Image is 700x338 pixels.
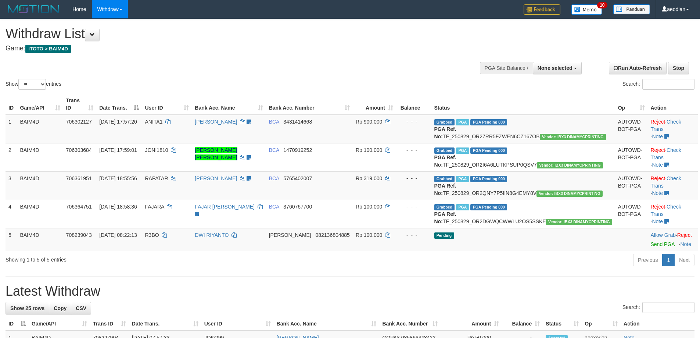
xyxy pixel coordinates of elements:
[269,175,279,181] span: BCA
[6,79,61,90] label: Show entries
[90,317,129,331] th: Trans ID: activate to sort column ascending
[145,232,159,238] span: R3BO
[470,176,507,182] span: PGA Pending
[615,171,648,200] td: AUTOWD-BOT-PGA
[71,302,91,314] a: CSV
[274,317,380,331] th: Bank Acc. Name: activate to sort column ascending
[674,254,694,266] a: Next
[399,203,428,210] div: - - -
[283,204,312,210] span: Copy 3760767700 to clipboard
[480,62,533,74] div: PGA Site Balance /
[29,317,90,331] th: Game/API: activate to sort column ascending
[66,232,92,238] span: 708239043
[651,204,681,217] a: Check Trans
[49,302,71,314] a: Copy
[597,2,607,8] span: 10
[431,143,615,171] td: TF_250829_OR2I6A6LUTKPSUP0QSV7
[651,204,665,210] a: Reject
[17,228,63,251] td: BAIM4D
[648,143,698,171] td: · ·
[269,119,279,125] span: BCA
[66,147,92,153] span: 706303684
[145,147,168,153] span: JONI1810
[283,147,312,153] span: Copy 1470919252 to clipboard
[99,175,137,181] span: [DATE] 18:55:56
[195,175,237,181] a: [PERSON_NAME]
[6,317,29,331] th: ID: activate to sort column descending
[582,317,621,331] th: Op: activate to sort column ascending
[441,317,502,331] th: Amount: activate to sort column ascending
[470,147,507,154] span: PGA Pending
[195,119,237,125] a: [PERSON_NAME]
[356,147,382,153] span: Rp 100.000
[6,228,17,251] td: 5
[622,79,694,90] label: Search:
[621,317,694,331] th: Action
[195,204,255,210] a: FAJAR [PERSON_NAME]
[434,232,454,239] span: Pending
[615,94,648,115] th: Op: activate to sort column ascending
[652,134,663,139] a: Note
[524,4,560,15] img: Feedback.jpg
[609,62,667,74] a: Run Auto-Refresh
[456,176,469,182] span: Marked by aeoyuva
[615,115,648,143] td: AUTOWD-BOT-PGA
[651,232,676,238] a: Allow Grab
[615,200,648,228] td: AUTOWD-BOT-PGA
[668,62,689,74] a: Stop
[434,126,456,139] b: PGA Ref. No:
[633,254,663,266] a: Previous
[536,191,603,197] span: Vendor URL: https://order2.1velocity.biz
[652,190,663,196] a: Note
[96,94,142,115] th: Date Trans.: activate to sort column descending
[396,94,431,115] th: Balance
[648,115,698,143] td: · ·
[677,232,692,238] a: Reject
[17,200,63,228] td: BAIM4D
[533,62,582,74] button: None selected
[66,175,92,181] span: 706361951
[192,94,266,115] th: Bank Acc. Name: activate to sort column ascending
[434,119,455,125] span: Grabbed
[269,147,279,153] span: BCA
[651,119,665,125] a: Reject
[201,317,274,331] th: User ID: activate to sort column ascending
[356,175,382,181] span: Rp 319.000
[17,143,63,171] td: BAIM4D
[399,146,428,154] div: - - -
[195,147,237,160] a: [PERSON_NAME] [PERSON_NAME]
[651,119,681,132] a: Check Trans
[431,94,615,115] th: Status
[25,45,71,53] span: ITOTO > BAIM4D
[353,94,396,115] th: Amount: activate to sort column ascending
[17,94,63,115] th: Game/API: activate to sort column ascending
[6,143,17,171] td: 2
[648,94,698,115] th: Action
[615,143,648,171] td: AUTOWD-BOT-PGA
[266,94,353,115] th: Bank Acc. Number: activate to sort column ascending
[648,200,698,228] td: · ·
[434,154,456,168] b: PGA Ref. No:
[434,176,455,182] span: Grabbed
[6,302,49,314] a: Show 25 rows
[6,171,17,200] td: 3
[651,241,675,247] a: Send PGA
[571,4,602,15] img: Button%20Memo.svg
[651,147,681,160] a: Check Trans
[456,147,469,154] span: Marked by aeoyuva
[434,183,456,196] b: PGA Ref. No:
[76,305,86,311] span: CSV
[145,119,162,125] span: ANITA1
[651,147,665,153] a: Reject
[6,253,286,263] div: Showing 1 to 5 of 5 entries
[145,175,168,181] span: RAPATAR
[662,254,675,266] a: 1
[129,317,201,331] th: Date Trans.: activate to sort column ascending
[17,171,63,200] td: BAIM4D
[648,171,698,200] td: · ·
[17,115,63,143] td: BAIM4D
[651,175,665,181] a: Reject
[6,284,694,299] h1: Latest Withdraw
[356,119,382,125] span: Rp 900.000
[269,232,311,238] span: [PERSON_NAME]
